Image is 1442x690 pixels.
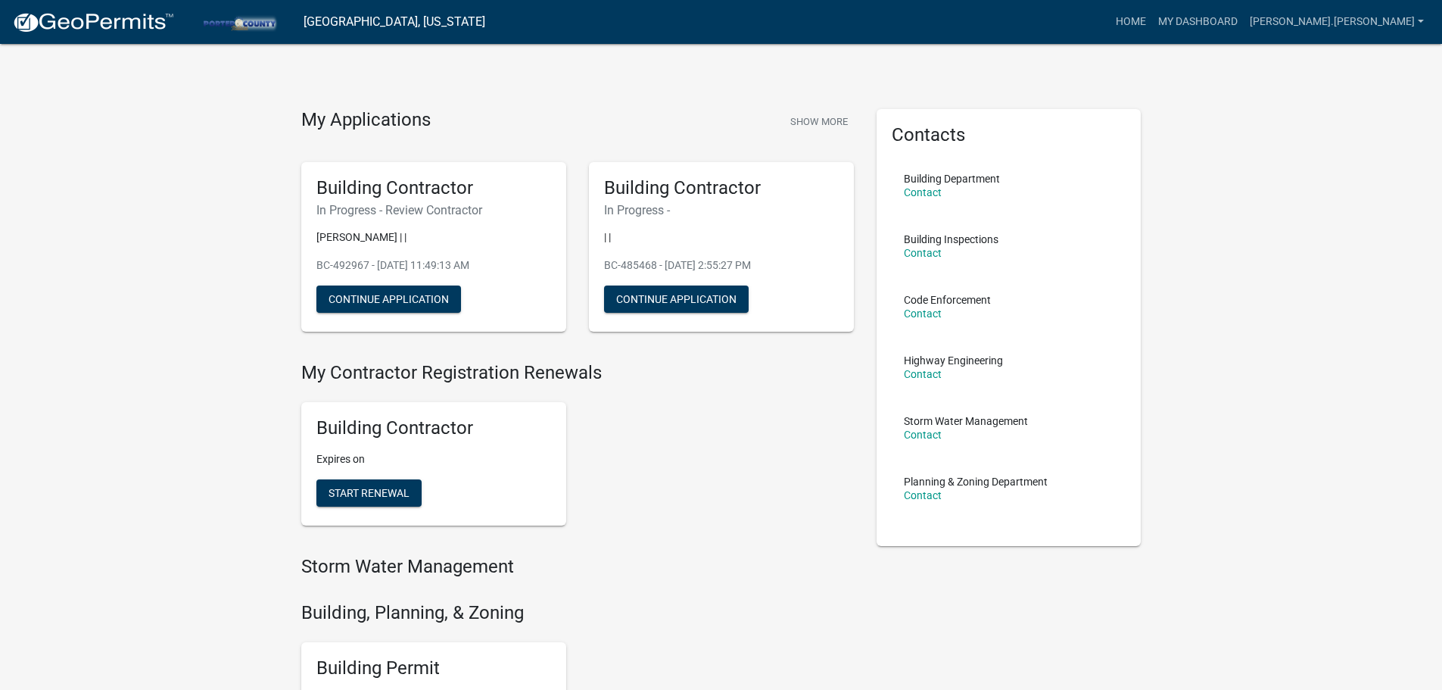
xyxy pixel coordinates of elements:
[604,258,839,273] p: BC-485468 - [DATE] 2:55:27 PM
[186,11,291,32] img: Porter County, Indiana
[904,429,942,441] a: Contact
[301,602,854,624] h4: Building, Planning, & Zoning
[304,9,485,35] a: [GEOGRAPHIC_DATA], [US_STATE]
[316,657,551,679] h5: Building Permit
[301,362,854,538] wm-registration-list-section: My Contractor Registration Renewals
[904,355,1003,366] p: Highway Engineering
[904,234,998,245] p: Building Inspections
[904,247,942,259] a: Contact
[316,229,551,245] p: [PERSON_NAME] | |
[784,109,854,134] button: Show More
[904,295,991,305] p: Code Enforcement
[904,186,942,198] a: Contact
[904,368,942,380] a: Contact
[316,203,551,217] h6: In Progress - Review Contractor
[316,286,461,313] button: Continue Application
[316,451,551,467] p: Expires on
[316,177,551,199] h5: Building Contractor
[316,417,551,439] h5: Building Contractor
[904,308,942,320] a: Contact
[892,124,1126,146] h5: Contacts
[604,177,839,199] h5: Building Contractor
[904,489,942,501] a: Contact
[904,476,1048,487] p: Planning & Zoning Department
[301,362,854,384] h4: My Contractor Registration Renewals
[604,203,839,217] h6: In Progress -
[904,173,1000,184] p: Building Department
[1244,8,1430,36] a: [PERSON_NAME].[PERSON_NAME]
[316,479,422,507] button: Start Renewal
[316,258,551,273] p: BC-492967 - [DATE] 11:49:13 AM
[329,487,410,499] span: Start Renewal
[301,109,431,132] h4: My Applications
[904,416,1028,426] p: Storm Water Management
[604,229,839,245] p: | |
[1110,8,1152,36] a: Home
[301,556,854,578] h4: Storm Water Management
[1152,8,1244,36] a: My Dashboard
[604,286,749,313] button: Continue Application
